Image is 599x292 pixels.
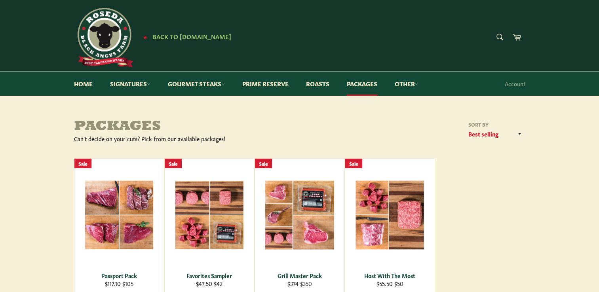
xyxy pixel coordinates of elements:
[377,279,393,287] s: $55.50
[355,180,425,250] img: Host With The Most
[175,180,244,250] img: Favorites Sampler
[105,279,121,287] s: $117.10
[152,32,231,40] span: Back to [DOMAIN_NAME]
[260,280,339,287] div: $350
[139,34,231,40] a: ★ Back to [DOMAIN_NAME]
[143,34,147,40] span: ★
[501,72,529,95] a: Account
[169,272,249,279] div: Favorites Sampler
[287,279,299,287] s: $374
[298,72,337,96] a: Roasts
[74,8,133,67] img: Roseda Beef
[79,272,159,279] div: Passport Pack
[165,159,182,169] div: Sale
[255,159,272,169] div: Sale
[102,72,158,96] a: Signatures
[339,72,385,96] a: Packages
[74,135,300,142] div: Can't decide on your cuts? Pick from our available packages!
[74,119,300,135] h1: Packages
[260,272,339,279] div: Grill Master Pack
[196,279,212,287] s: $47.50
[169,280,249,287] div: $42
[74,159,91,169] div: Sale
[387,72,426,96] a: Other
[79,280,159,287] div: $105
[66,72,101,96] a: Home
[350,280,430,287] div: $50
[84,180,154,250] img: Passport Pack
[345,159,362,169] div: Sale
[265,180,335,250] img: Grill Master Pack
[466,121,525,128] label: Sort by
[350,272,430,279] div: Host With The Most
[160,72,233,96] a: Gourmet Steaks
[234,72,297,96] a: Prime Reserve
